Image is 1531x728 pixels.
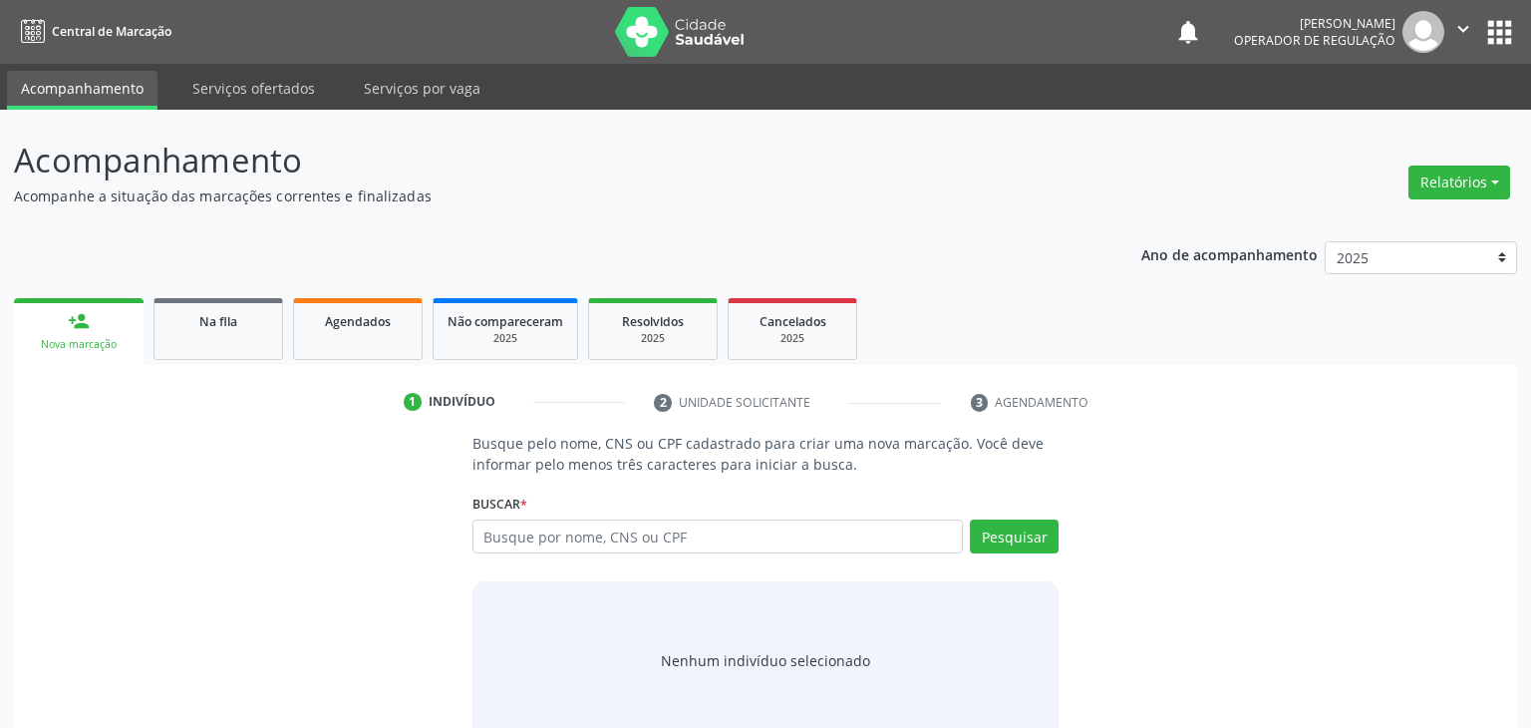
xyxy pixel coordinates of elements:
span: Não compareceram [448,313,563,330]
span: Resolvidos [622,313,684,330]
input: Busque por nome, CNS ou CPF [472,520,964,553]
div: 2025 [603,331,703,346]
span: Operador de regulação [1234,32,1395,49]
a: Serviços ofertados [178,71,329,106]
button: Pesquisar [970,520,1059,553]
p: Busque pelo nome, CNS ou CPF cadastrado para criar uma nova marcação. Você deve informar pelo men... [472,433,1060,475]
label: Buscar [472,489,527,520]
i:  [1452,18,1474,40]
button: Relatórios [1408,166,1510,199]
a: Acompanhamento [7,71,157,110]
span: Cancelados [760,313,826,330]
div: 2025 [743,331,842,346]
div: Nenhum indivíduo selecionado [661,650,870,671]
button: notifications [1174,18,1202,46]
p: Ano de acompanhamento [1141,241,1318,266]
img: img [1402,11,1444,53]
div: person_add [68,310,90,332]
span: Agendados [325,313,391,330]
div: 2025 [448,331,563,346]
span: Central de Marcação [52,23,171,40]
div: [PERSON_NAME] [1234,15,1395,32]
p: Acompanhamento [14,136,1067,185]
div: 1 [404,393,422,411]
a: Central de Marcação [14,15,171,48]
button:  [1444,11,1482,53]
p: Acompanhe a situação das marcações correntes e finalizadas [14,185,1067,206]
div: Nova marcação [28,337,130,352]
span: Na fila [199,313,237,330]
div: Indivíduo [429,393,495,411]
a: Serviços por vaga [350,71,494,106]
button: apps [1482,15,1517,50]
